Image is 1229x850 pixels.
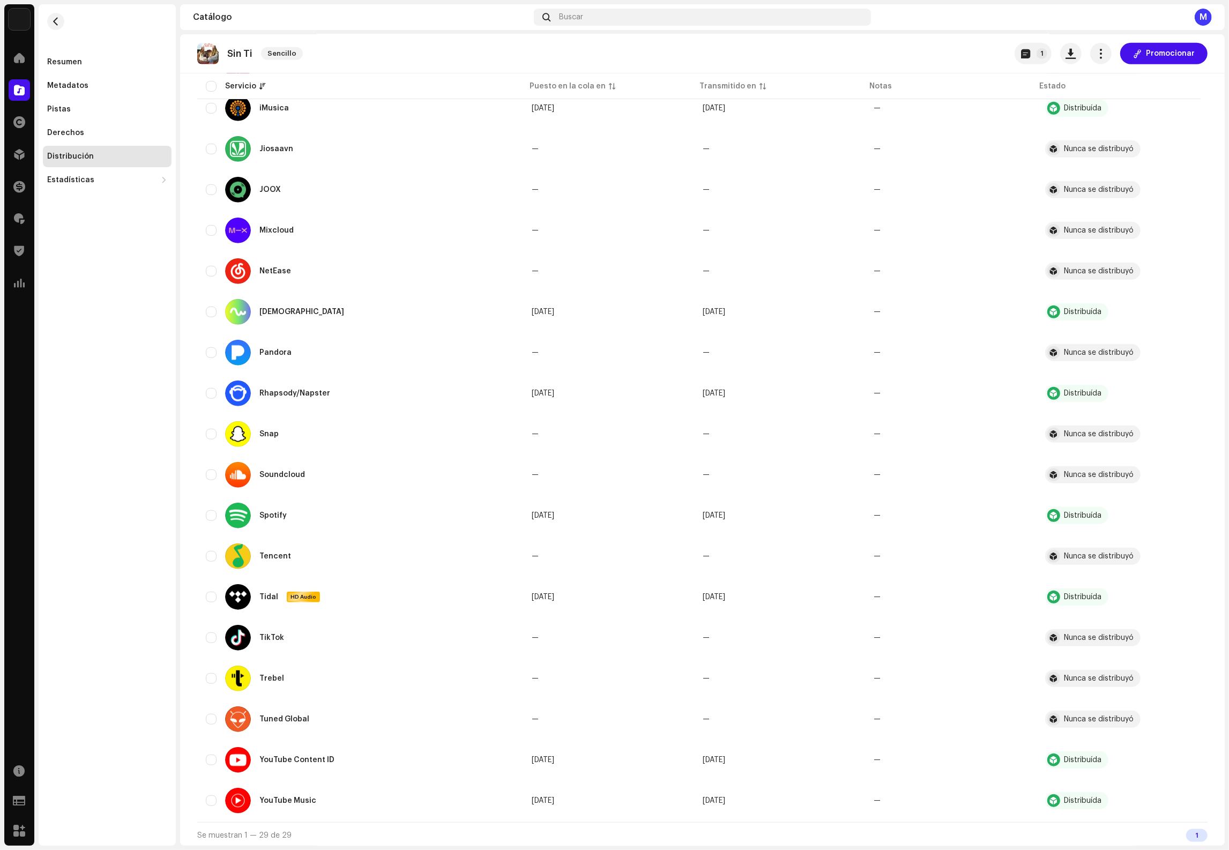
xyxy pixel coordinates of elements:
[259,471,305,479] div: Soundcloud
[1064,715,1134,723] div: Nunca se distribuyó
[703,349,710,356] span: —
[703,675,710,682] span: —
[874,105,881,112] re-a-table-badge: —
[259,227,294,234] div: Mixcloud
[193,13,530,21] div: Catálogo
[43,75,172,96] re-m-nav-item: Metadatos
[874,634,881,642] re-a-table-badge: —
[1195,9,1212,26] div: M
[532,430,539,438] span: —
[197,832,292,839] span: Se muestran 1 — 29 de 29
[227,48,252,59] p: Sin Ti
[43,122,172,144] re-m-nav-item: Derechos
[225,81,256,92] div: Servicio
[703,553,710,560] span: —
[1064,471,1134,479] div: Nunca se distribuyó
[703,593,725,601] span: 8 oct 2025
[259,430,279,438] div: Snap
[1064,227,1134,234] div: Nunca se distribuyó
[43,146,172,167] re-m-nav-item: Distribución
[259,715,309,723] div: Tuned Global
[47,176,94,184] div: Estadísticas
[874,471,881,479] re-a-table-badge: —
[874,267,881,275] re-a-table-badge: —
[703,756,725,764] span: 8 oct 2025
[703,145,710,153] span: —
[259,105,289,112] div: iMusica
[197,43,219,64] img: 3a31b4b1-908f-45fc-ade1-db9a74f8f55b
[259,186,281,193] div: JOOX
[874,227,881,234] re-a-table-badge: —
[874,715,881,723] re-a-table-badge: —
[1064,186,1134,193] div: Nunca se distribuyó
[259,145,293,153] div: Jiosaavn
[1064,797,1102,804] div: Distribuída
[259,308,344,316] div: Nuuday
[47,105,71,114] div: Pistas
[1064,634,1134,642] div: Nunca se distribuyó
[874,145,881,153] re-a-table-badge: —
[874,675,881,682] re-a-table-badge: —
[259,267,291,275] div: NetEase
[259,349,292,356] div: Pandora
[259,512,287,519] div: Spotify
[1064,349,1134,356] div: Nunca se distribuyó
[43,51,172,73] re-m-nav-item: Resumen
[703,227,710,234] span: —
[1064,675,1134,682] div: Nunca se distribuyó
[532,593,554,601] span: 8 oct 2025
[1064,390,1102,397] div: Distribuída
[532,512,554,519] span: 8 oct 2025
[47,152,94,161] div: Distribución
[43,169,172,191] re-m-nav-dropdown: Estadísticas
[532,145,539,153] span: —
[259,553,291,560] div: Tencent
[259,756,334,764] div: YouTube Content ID
[1064,105,1102,112] div: Distribuída
[874,553,881,560] re-a-table-badge: —
[1064,756,1102,764] div: Distribuída
[1186,829,1208,842] div: 1
[703,715,710,723] span: —
[47,129,84,137] div: Derechos
[874,390,881,397] re-a-table-badge: —
[874,756,881,764] re-a-table-badge: —
[532,797,554,804] span: 8 oct 2025
[532,553,539,560] span: —
[1064,267,1134,275] div: Nunca se distribuyó
[703,634,710,642] span: —
[532,675,539,682] span: —
[703,105,725,112] span: 8 oct 2025
[874,797,881,804] re-a-table-badge: —
[703,797,725,804] span: 8 oct 2025
[9,9,30,30] img: 8066ddd7-cde9-4d85-817d-986ed3f259e9
[874,430,881,438] re-a-table-badge: —
[1064,593,1102,601] div: Distribuída
[703,390,725,397] span: 8 oct 2025
[261,47,303,60] span: Sencillo
[703,430,710,438] span: —
[1064,512,1102,519] div: Distribuída
[47,81,88,90] div: Metadatos
[532,715,539,723] span: —
[532,186,539,193] span: —
[1064,145,1134,153] div: Nunca se distribuyó
[532,471,539,479] span: —
[874,512,881,519] re-a-table-badge: —
[288,593,319,601] span: HD Audio
[532,267,539,275] span: —
[874,186,881,193] re-a-table-badge: —
[532,349,539,356] span: —
[703,267,710,275] span: —
[1064,430,1134,438] div: Nunca se distribuyó
[47,58,82,66] div: Resumen
[559,13,583,21] span: Buscar
[259,593,278,601] div: Tidal
[532,308,554,316] span: 8 oct 2025
[1015,43,1052,64] button: 1
[874,349,881,356] re-a-table-badge: —
[1120,43,1208,64] button: Promocionar
[703,512,725,519] span: 8 oct 2025
[1037,48,1047,59] p-badge: 1
[1146,43,1195,64] span: Promocionar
